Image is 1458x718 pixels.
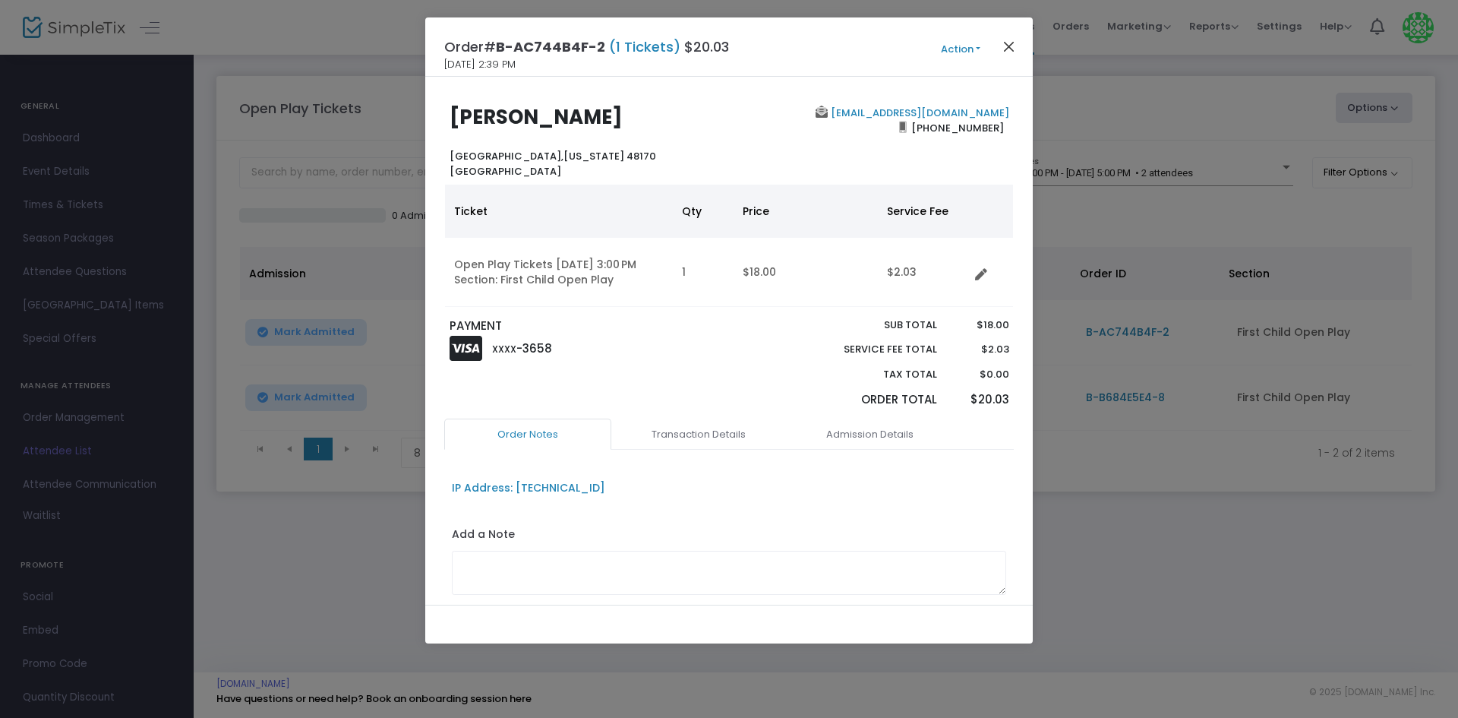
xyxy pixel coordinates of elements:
div: IP Address: [TECHNICAL_ID] [452,480,605,496]
div: Data table [445,185,1013,307]
a: Admission Details [786,419,953,451]
span: XXXX [492,343,516,356]
p: PAYMENT [450,318,722,335]
a: Transaction Details [615,419,782,451]
td: $2.03 [878,238,969,307]
p: Service Fee Total [808,342,937,357]
p: $20.03 [951,391,1008,409]
td: 1 [673,238,734,307]
th: Price [734,185,878,238]
span: [GEOGRAPHIC_DATA], [450,149,563,163]
a: Order Notes [444,419,611,451]
span: [DATE] 2:39 PM [444,57,516,72]
td: Open Play Tickets [DATE] 3:00 PM Section: First Child Open Play [445,238,673,307]
p: $18.00 [951,318,1008,333]
p: Order Total [808,391,937,409]
th: Service Fee [878,185,969,238]
span: -3658 [516,340,552,356]
th: Qty [673,185,734,238]
p: Tax Total [808,367,937,382]
p: $2.03 [951,342,1008,357]
p: Sub total [808,318,937,333]
button: Action [915,41,1006,58]
span: [PHONE_NUMBER] [907,115,1009,140]
th: Ticket [445,185,673,238]
b: [PERSON_NAME] [450,103,623,131]
p: $0.00 [951,367,1008,382]
td: $18.00 [734,238,878,307]
span: B-AC744B4F-2 [496,37,605,56]
a: [EMAIL_ADDRESS][DOMAIN_NAME] [828,106,1009,120]
span: (1 Tickets) [605,37,684,56]
button: Close [999,36,1019,56]
h4: Order# $20.03 [444,36,729,57]
label: Add a Note [452,527,515,546]
b: [US_STATE] 48170 [GEOGRAPHIC_DATA] [450,149,656,179]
